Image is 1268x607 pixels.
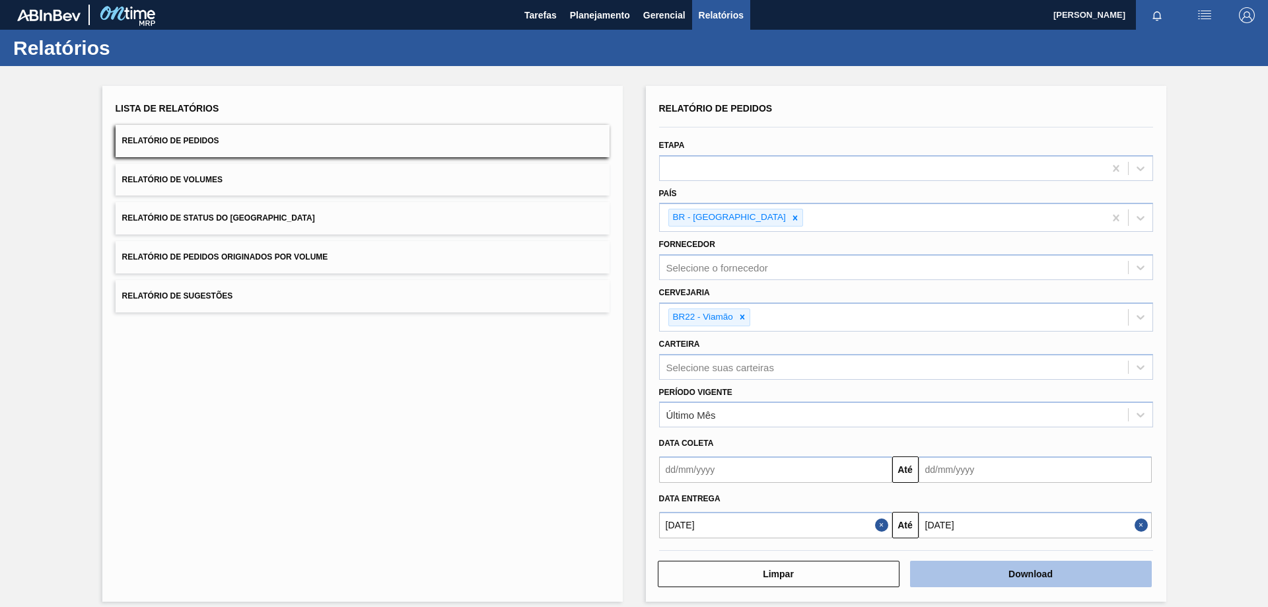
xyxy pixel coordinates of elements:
span: Relatório de Pedidos Originados por Volume [122,252,328,262]
button: Relatório de Pedidos Originados por Volume [116,241,610,273]
button: Relatório de Volumes [116,164,610,196]
label: Cervejaria [659,288,710,297]
div: BR - [GEOGRAPHIC_DATA] [669,209,788,226]
button: Download [910,561,1152,587]
label: Etapa [659,141,685,150]
span: Data coleta [659,439,714,448]
div: Selecione o fornecedor [666,262,768,273]
label: Período Vigente [659,388,732,397]
div: BR22 - Viamão [669,309,735,326]
button: Limpar [658,561,899,587]
img: Logout [1239,7,1255,23]
h1: Relatórios [13,40,248,55]
div: Último Mês [666,410,716,421]
button: Close [875,512,892,538]
input: dd/mm/yyyy [919,512,1152,538]
label: País [659,189,677,198]
input: dd/mm/yyyy [919,456,1152,483]
span: Relatório de Pedidos [659,103,773,114]
button: Até [892,512,919,538]
label: Fornecedor [659,240,715,249]
span: Gerencial [643,7,686,23]
button: Relatório de Status do [GEOGRAPHIC_DATA] [116,202,610,234]
button: Close [1135,512,1152,538]
input: dd/mm/yyyy [659,456,892,483]
button: Relatório de Sugestões [116,280,610,312]
span: Lista de Relatórios [116,103,219,114]
span: Data entrega [659,494,721,503]
span: Relatório de Pedidos [122,136,219,145]
button: Até [892,456,919,483]
div: Selecione suas carteiras [666,361,774,373]
span: Relatórios [699,7,744,23]
span: Relatório de Sugestões [122,291,233,301]
button: Relatório de Pedidos [116,125,610,157]
span: Planejamento [570,7,630,23]
button: Notificações [1136,6,1178,24]
span: Relatório de Volumes [122,175,223,184]
img: userActions [1197,7,1213,23]
label: Carteira [659,339,700,349]
img: TNhmsLtSVTkK8tSr43FrP2fwEKptu5GPRR3wAAAABJRU5ErkJggg== [17,9,81,21]
input: dd/mm/yyyy [659,512,892,538]
span: Relatório de Status do [GEOGRAPHIC_DATA] [122,213,315,223]
span: Tarefas [524,7,557,23]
